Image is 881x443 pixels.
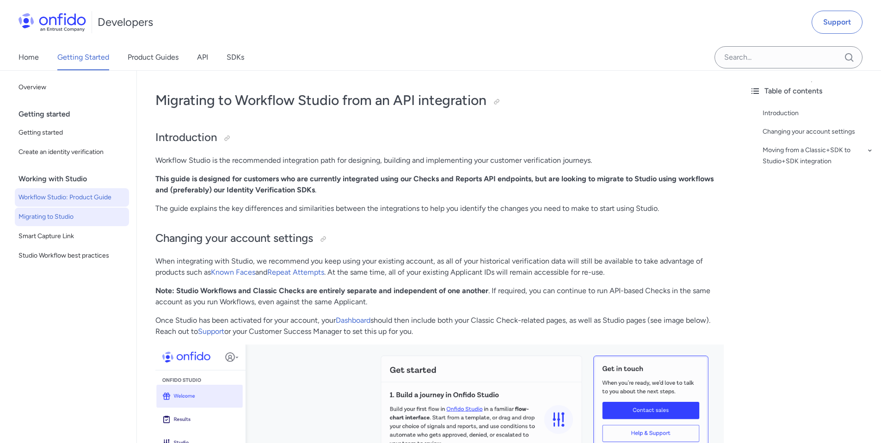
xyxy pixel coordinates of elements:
h2: Changing your account settings [155,231,724,246]
p: . If required, you can continue to run API-based Checks in the same account as you run Workflows,... [155,285,724,308]
h2: Introduction [155,130,724,146]
a: Smart Capture Link [15,227,129,246]
p: Once Studio has been activated for your account, your should then include both your Classic Check... [155,315,724,337]
a: Product Guides [128,44,179,70]
a: Dashboard [336,316,370,325]
div: Table of contents [750,86,874,97]
a: SDKs [227,44,244,70]
a: Studio Workflow best practices [15,246,129,265]
h1: Migrating to Workflow Studio from an API integration [155,91,724,110]
span: Smart Capture Link [18,231,125,242]
strong: Note: Studio Workflows and Classic Checks are entirely separate and independent of one another [155,286,488,295]
span: Workflow Studio: Product Guide [18,192,125,203]
a: Changing your account settings [763,126,874,137]
strong: This guide is designed for customers who are currently integrated using our Checks and Reports AP... [155,174,714,194]
a: API [197,44,208,70]
a: Overview [15,78,129,97]
span: Studio Workflow best practices [18,250,125,261]
p: The guide explains the key differences and similarities between the integrations to help you iden... [155,203,724,214]
a: Introduction [763,108,874,119]
span: Create an identity verification [18,147,125,158]
a: Workflow Studio: Product Guide [15,188,129,207]
a: Migrating to Studio [15,208,129,226]
p: Workflow Studio is the recommended integration path for designing, building and implementing your... [155,155,724,166]
p: When integrating with Studio, we recommend you keep using your existing account, as all of your h... [155,256,724,278]
a: Getting Started [57,44,109,70]
a: Home [18,44,39,70]
a: Support [198,327,224,336]
input: Onfido search input field [715,46,863,68]
a: Getting started [15,123,129,142]
img: Onfido Logo [18,13,86,31]
a: Repeat Attempts [267,268,324,277]
h1: Developers [98,15,153,30]
span: Getting started [18,127,125,138]
div: Working with Studio [18,170,133,188]
a: Create an identity verification [15,143,129,161]
span: Migrating to Studio [18,211,125,222]
a: Moving from a Classic+SDK to Studio+SDK integration [763,145,874,167]
span: Overview [18,82,125,93]
p: . [155,173,724,196]
div: Getting started [18,105,133,123]
a: Support [812,11,863,34]
a: Known Faces [211,268,255,277]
